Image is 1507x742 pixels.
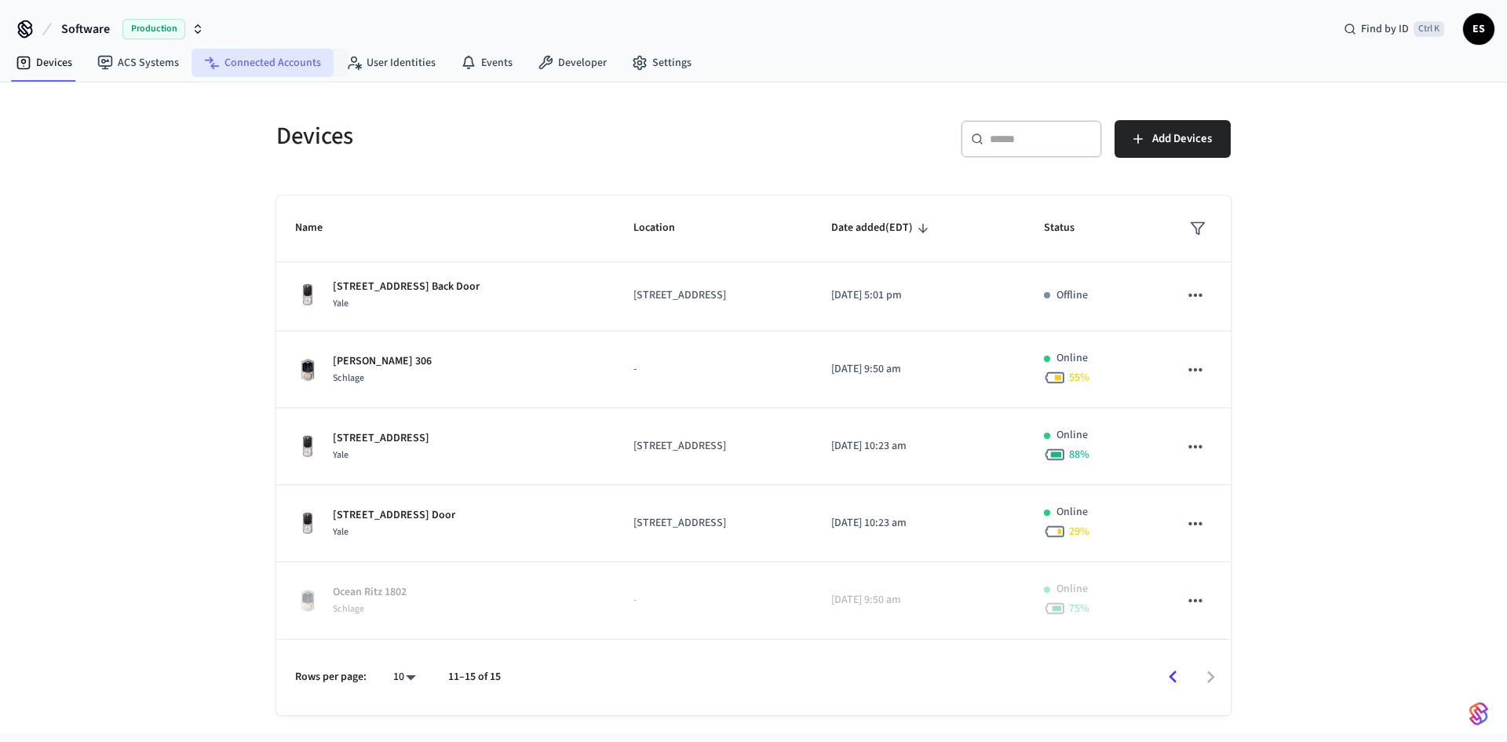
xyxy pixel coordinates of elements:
button: Go to previous page [1155,659,1191,696]
span: Schlage [333,602,364,616]
span: Name [295,216,343,240]
span: Status [1044,216,1095,240]
p: Online [1056,504,1088,521]
p: - [633,592,794,609]
span: 55 % [1069,370,1089,386]
p: [PERSON_NAME] 306 [333,353,432,370]
span: Add Devices [1152,129,1212,149]
span: 75 % [1069,601,1089,616]
span: Ctrl K [1414,21,1444,37]
a: Connected Accounts [192,49,334,77]
img: Schlage Sense Smart Deadbolt with Camelot Trim, Front [295,588,320,613]
span: 88 % [1069,447,1089,462]
p: Rows per page: [295,669,367,685]
span: Find by ID [1361,21,1409,37]
span: Location [633,216,695,240]
p: [STREET_ADDRESS] [633,515,794,532]
p: 11–15 of 15 [448,669,501,685]
a: Events [448,49,525,77]
p: [DATE] 10:23 am [831,515,1006,532]
img: Schlage Sense Smart Deadbolt with Camelot Trim, Front [295,357,320,382]
span: Yale [333,525,348,539]
span: Schlage [333,371,364,385]
p: [STREET_ADDRESS] [633,438,794,455]
span: Yale [333,448,348,462]
span: Production [122,19,185,39]
p: Online [1056,427,1088,444]
span: ES [1465,15,1493,43]
p: [STREET_ADDRESS] [633,287,794,304]
span: 29 % [1069,524,1089,539]
a: Settings [619,49,704,77]
span: Date added(EDT) [831,216,933,240]
p: Offline [1056,287,1088,304]
div: 10 [385,666,423,689]
p: - [633,361,794,378]
p: [STREET_ADDRESS] Door [333,507,455,524]
h5: Devices [276,120,744,152]
p: Online [1056,581,1088,598]
p: Online [1056,350,1088,367]
span: Yale [333,297,348,310]
img: SeamLogoGradient.69752ec5.svg [1469,701,1488,726]
table: sticky table [276,193,1231,639]
button: Add Devices [1115,120,1231,158]
a: Devices [3,49,85,77]
a: ACS Systems [85,49,192,77]
p: [DATE] 9:50 am [831,592,1006,609]
a: Developer [525,49,619,77]
span: Software [61,20,110,38]
p: [DATE] 9:50 am [831,361,1006,378]
a: User Identities [334,49,448,77]
p: [STREET_ADDRESS] [333,430,429,447]
p: Ocean Ritz 1802 [333,584,407,601]
img: Yale Assure Touchscreen Wifi Smart Lock, Satin Nickel, Front [295,283,320,308]
button: ES [1463,13,1494,45]
p: [DATE] 10:23 am [831,438,1006,455]
div: Find by IDCtrl K [1331,15,1457,43]
img: Yale Assure Touchscreen Wifi Smart Lock, Satin Nickel, Front [295,511,320,536]
p: [DATE] 5:01 pm [831,287,1006,304]
img: Yale Assure Touchscreen Wifi Smart Lock, Satin Nickel, Front [295,434,320,459]
p: [STREET_ADDRESS] Back Door [333,279,480,295]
